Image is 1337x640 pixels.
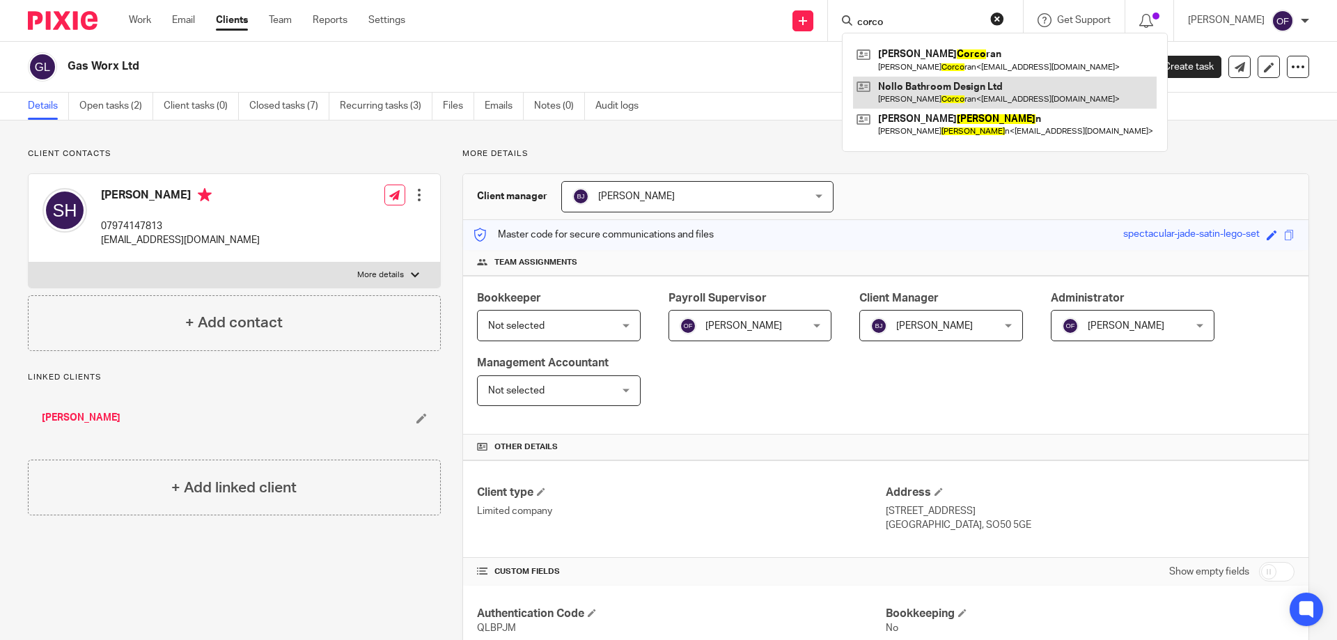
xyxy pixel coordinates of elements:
[1057,15,1111,25] span: Get Support
[1272,10,1294,32] img: svg%3E
[340,93,432,120] a: Recurring tasks (3)
[1051,292,1125,304] span: Administrator
[477,485,886,500] h4: Client type
[886,485,1295,500] h4: Address
[129,13,151,27] a: Work
[28,93,69,120] a: Details
[1062,318,1079,334] img: svg%3E
[42,188,87,233] img: svg%3E
[28,52,57,81] img: svg%3E
[68,59,909,74] h2: Gas Worx Ltd
[572,188,589,205] img: svg%3E
[185,312,283,334] h4: + Add contact
[680,318,696,334] img: svg%3E
[534,93,585,120] a: Notes (0)
[1141,56,1221,78] a: Create task
[1123,227,1260,243] div: spectacular-jade-satin-lego-set
[474,228,714,242] p: Master code for secure communications and files
[28,11,97,30] img: Pixie
[164,93,239,120] a: Client tasks (0)
[886,623,898,633] span: No
[598,192,675,201] span: [PERSON_NAME]
[477,189,547,203] h3: Client manager
[28,372,441,383] p: Linked clients
[101,188,260,205] h4: [PERSON_NAME]
[886,607,1295,621] h4: Bookkeeping
[488,321,545,331] span: Not selected
[462,148,1309,159] p: More details
[42,411,120,425] a: [PERSON_NAME]
[859,292,939,304] span: Client Manager
[886,518,1295,532] p: [GEOGRAPHIC_DATA], SO50 5GE
[28,148,441,159] p: Client contacts
[172,13,195,27] a: Email
[896,321,973,331] span: [PERSON_NAME]
[494,257,577,268] span: Team assignments
[313,13,347,27] a: Reports
[368,13,405,27] a: Settings
[886,504,1295,518] p: [STREET_ADDRESS]
[101,233,260,247] p: [EMAIL_ADDRESS][DOMAIN_NAME]
[856,17,981,29] input: Search
[1088,321,1164,331] span: [PERSON_NAME]
[990,12,1004,26] button: Clear
[494,442,558,453] span: Other details
[249,93,329,120] a: Closed tasks (7)
[477,504,886,518] p: Limited company
[79,93,153,120] a: Open tasks (2)
[488,386,545,396] span: Not selected
[216,13,248,27] a: Clients
[198,188,212,202] i: Primary
[477,607,886,621] h4: Authentication Code
[443,93,474,120] a: Files
[477,292,541,304] span: Bookkeeper
[705,321,782,331] span: [PERSON_NAME]
[477,566,886,577] h4: CUSTOM FIELDS
[1169,565,1249,579] label: Show empty fields
[485,93,524,120] a: Emails
[477,357,609,368] span: Management Accountant
[595,93,649,120] a: Audit logs
[171,477,297,499] h4: + Add linked client
[1188,13,1265,27] p: [PERSON_NAME]
[101,219,260,233] p: 07974147813
[357,270,404,281] p: More details
[269,13,292,27] a: Team
[870,318,887,334] img: svg%3E
[477,623,516,633] span: QLBPJM
[668,292,767,304] span: Payroll Supervisor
